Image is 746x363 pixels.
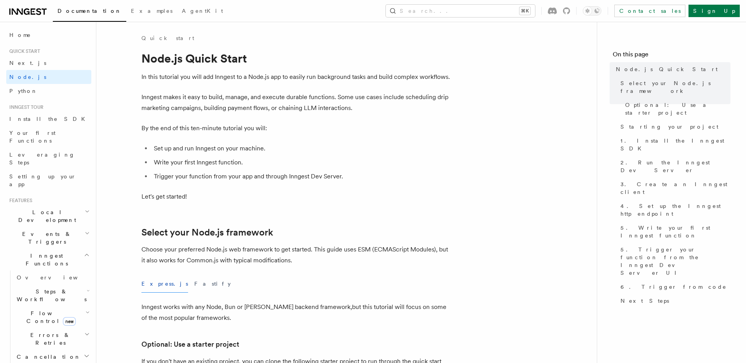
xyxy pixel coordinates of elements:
span: 5. Trigger your function from the Inngest Dev Server UI [621,246,730,277]
a: Node.js [6,70,91,84]
button: Search...⌘K [386,5,535,17]
span: Quick start [6,48,40,54]
span: Node.js [9,74,46,80]
span: 4. Set up the Inngest http endpoint [621,202,730,218]
span: Cancellation [14,353,81,361]
span: Next.js [9,60,46,66]
span: 6. Trigger from code [621,283,727,291]
button: Express.js [141,275,188,293]
a: Python [6,84,91,98]
a: 5. Write your first Inngest function [617,221,730,243]
li: Trigger your function from your app and through Inngest Dev Server. [152,171,452,182]
button: Toggle dark mode [583,6,601,16]
a: 2. Run the Inngest Dev Server [617,155,730,177]
a: 1. Install the Inngest SDK [617,134,730,155]
span: Python [9,88,38,94]
li: Write your first Inngest function. [152,157,452,168]
a: Overview [14,271,91,284]
p: Choose your preferred Node.js web framework to get started. This guide uses ESM (ECMAScript Modul... [141,244,452,266]
a: Leveraging Steps [6,148,91,169]
a: Your first Functions [6,126,91,148]
span: Leveraging Steps [9,152,75,166]
button: Fastify [194,275,231,293]
p: By the end of this ten-minute tutorial you will: [141,123,452,134]
span: Next Steps [621,297,669,305]
a: Next.js [6,56,91,70]
a: Examples [126,2,177,21]
a: Select your Node.js framework [617,76,730,98]
p: In this tutorial you will add Inngest to a Node.js app to easily run background tasks and build c... [141,72,452,82]
a: Optional: Use a starter project [141,339,239,350]
span: Flow Control [14,309,85,325]
span: Select your Node.js framework [621,79,730,95]
a: Install the SDK [6,112,91,126]
span: new [63,317,76,326]
span: Optional: Use a starter project [625,101,730,117]
a: Contact sales [614,5,685,17]
span: Node.js Quick Start [616,65,718,73]
span: Starting your project [621,123,718,131]
span: Inngest tour [6,104,44,110]
a: 3. Create an Inngest client [617,177,730,199]
span: Your first Functions [9,130,56,144]
span: Events & Triggers [6,230,85,246]
button: Errors & Retries [14,328,91,350]
h1: Node.js Quick Start [141,51,452,65]
a: Quick start [141,34,194,42]
a: Documentation [53,2,126,22]
a: 6. Trigger from code [617,280,730,294]
span: 3. Create an Inngest client [621,180,730,196]
span: Steps & Workflows [14,288,87,303]
a: 5. Trigger your function from the Inngest Dev Server UI [617,243,730,280]
a: Home [6,28,91,42]
span: Home [9,31,31,39]
span: Examples [131,8,173,14]
button: Inngest Functions [6,249,91,271]
a: Node.js Quick Start [613,62,730,76]
p: Inngest works with any Node, Bun or [PERSON_NAME] backend framework,but this tutorial will focus ... [141,302,452,323]
a: Next Steps [617,294,730,308]
button: Steps & Workflows [14,284,91,306]
span: Errors & Retries [14,331,84,347]
a: Sign Up [688,5,740,17]
kbd: ⌘K [519,7,530,15]
h4: On this page [613,50,730,62]
span: Local Development [6,208,85,224]
button: Local Development [6,205,91,227]
button: Events & Triggers [6,227,91,249]
a: Starting your project [617,120,730,134]
span: Install the SDK [9,116,90,122]
a: 4. Set up the Inngest http endpoint [617,199,730,221]
span: Features [6,197,32,204]
span: Setting up your app [9,173,76,187]
a: Setting up your app [6,169,91,191]
p: Inngest makes it easy to build, manage, and execute durable functions. Some use cases include sch... [141,92,452,113]
span: Documentation [58,8,122,14]
button: Flow Controlnew [14,306,91,328]
span: 1. Install the Inngest SDK [621,137,730,152]
span: 5. Write your first Inngest function [621,224,730,239]
span: Overview [17,274,97,281]
span: 2. Run the Inngest Dev Server [621,159,730,174]
span: AgentKit [182,8,223,14]
p: Let's get started! [141,191,452,202]
a: Optional: Use a starter project [622,98,730,120]
li: Set up and run Inngest on your machine. [152,143,452,154]
span: Inngest Functions [6,252,84,267]
a: Select your Node.js framework [141,227,273,238]
a: AgentKit [177,2,228,21]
